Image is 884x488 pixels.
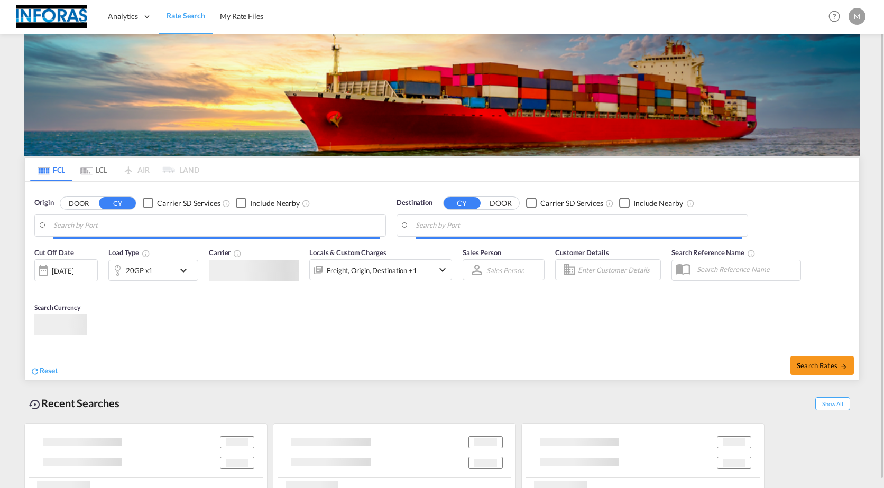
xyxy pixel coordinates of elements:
[463,248,501,257] span: Sales Person
[30,365,58,377] div: icon-refreshReset
[849,8,865,25] div: M
[24,34,860,156] img: LCL+%26+FCL+BACKGROUND.png
[30,158,72,181] md-tab-item: FCL
[53,218,380,233] input: Search by Port
[309,259,452,280] div: Freight Origin Destination Factory Stuffingicon-chevron-down
[108,260,198,281] div: 20GP x1icon-chevron-down
[167,11,205,20] span: Rate Search
[126,263,153,278] div: 20GP x1
[825,7,843,25] span: Help
[16,5,87,29] img: eff75c7098ee11eeb65dd1c63e392380.jpg
[526,198,603,209] md-checkbox: Checkbox No Ink
[30,158,199,181] md-pagination-wrapper: Use the left and right arrow keys to navigate between tabs
[309,248,386,257] span: Locals & Custom Charges
[143,198,220,209] md-checkbox: Checkbox No Ink
[40,366,58,375] span: Reset
[108,11,138,22] span: Analytics
[236,198,300,209] md-checkbox: Checkbox No Ink
[142,249,150,258] md-icon: icon-information-outline
[485,262,526,278] md-select: Sales Person
[825,7,849,26] div: Help
[25,182,859,380] div: Origin DOOR CY Checkbox No InkUnchecked: Search for CY (Container Yard) services for all selected...
[60,197,97,209] button: DOOR
[397,198,432,208] span: Destination
[815,397,850,410] span: Show All
[790,356,854,375] button: Search Ratesicon-arrow-right
[692,261,800,277] input: Search Reference Name
[34,248,74,257] span: Cut Off Date
[671,248,756,257] span: Search Reference Name
[222,199,231,208] md-icon: Unchecked: Search for CY (Container Yard) services for all selected carriers.Checked : Search for...
[686,199,695,208] md-icon: Unchecked: Ignores neighbouring ports when fetching rates.Checked : Includes neighbouring ports w...
[327,263,417,278] div: Freight Origin Destination Factory Stuffing
[416,218,742,233] input: Search by Port
[797,361,848,370] span: Search Rates
[302,199,310,208] md-icon: Unchecked: Ignores neighbouring ports when fetching rates.Checked : Includes neighbouring ports w...
[436,264,449,276] md-icon: icon-chevron-down
[34,304,80,312] span: Search Currency
[482,197,519,209] button: DOOR
[52,266,73,276] div: [DATE]
[209,248,242,257] span: Carrier
[34,259,98,281] div: [DATE]
[444,197,481,209] button: CY
[72,158,115,181] md-tab-item: LCL
[633,198,683,209] div: Include Nearby
[34,280,42,295] md-datepicker: Select
[220,12,263,21] span: My Rate Files
[605,199,614,208] md-icon: Unchecked: Search for CY (Container Yard) services for all selected carriers.Checked : Search for...
[24,391,124,415] div: Recent Searches
[108,248,150,257] span: Load Type
[578,262,657,278] input: Enter Customer Details
[157,198,220,209] div: Carrier SD Services
[29,398,41,411] md-icon: icon-backup-restore
[250,198,300,209] div: Include Nearby
[747,249,756,258] md-icon: Your search will be saved by the below given name
[233,249,242,258] md-icon: The selected Trucker/Carrierwill be displayed in the rate results If the rates are from another f...
[177,264,195,277] md-icon: icon-chevron-down
[34,198,53,208] span: Origin
[840,363,848,370] md-icon: icon-arrow-right
[555,248,609,257] span: Customer Details
[540,198,603,209] div: Carrier SD Services
[30,367,40,376] md-icon: icon-refresh
[619,198,683,209] md-checkbox: Checkbox No Ink
[99,197,136,209] button: CY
